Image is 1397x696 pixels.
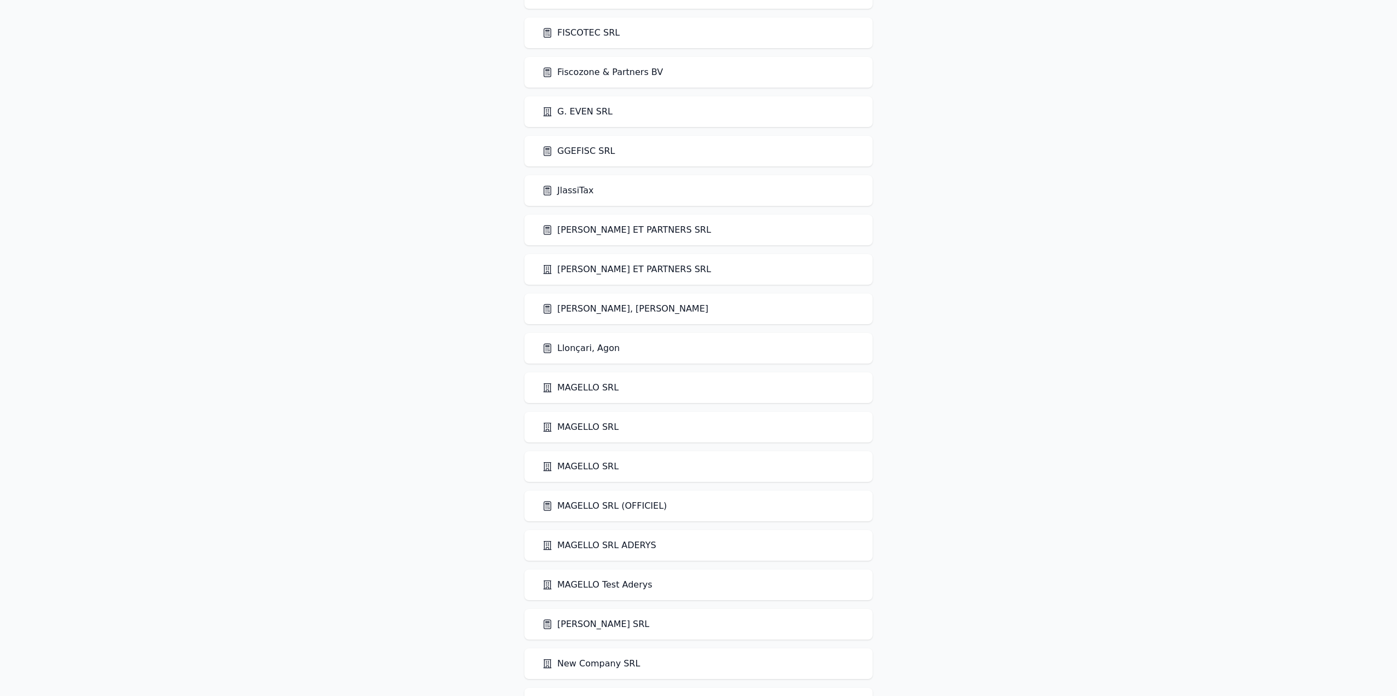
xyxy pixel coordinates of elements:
a: MAGELLO SRL [542,460,619,473]
a: MAGELLO SRL ADERYS [542,539,656,552]
a: New Company SRL [542,657,640,670]
a: FISCOTEC SRL [542,26,620,39]
a: [PERSON_NAME], [PERSON_NAME] [542,302,708,315]
a: GGEFISC SRL [542,145,615,158]
a: G. EVEN SRL [542,105,613,118]
a: MAGELLO SRL (OFFICIEL) [542,499,667,513]
a: Llonçari, Agon [542,342,620,355]
a: MAGELLO Test Aderys [542,578,653,591]
a: Fiscozone & Partners BV [542,66,663,79]
a: [PERSON_NAME] ET PARTNERS SRL [542,223,711,237]
a: JlassiTax [542,184,593,197]
a: MAGELLO SRL [542,421,619,434]
a: [PERSON_NAME] SRL [542,618,649,631]
a: MAGELLO SRL [542,381,619,394]
a: [PERSON_NAME] ET PARTNERS SRL [542,263,711,276]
